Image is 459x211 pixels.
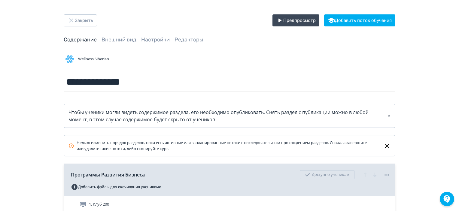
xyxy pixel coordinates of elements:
[64,36,97,43] a: Содержание
[300,170,354,179] div: Доступно ученикам
[272,14,319,26] button: Предпросмотр
[78,56,109,62] span: Wellness Siberian
[64,14,97,26] button: Закрыть
[64,53,76,65] img: Avatar
[175,36,203,43] a: Редакторы
[68,109,391,123] div: Чтобы ученики могли видеть содержимое раздела, его необходимо опубликовать. Снять раздел с публик...
[68,140,374,152] div: Нельзя изменить порядок разделов, пока есть активные или запланированные потоки с последовательны...
[324,14,395,26] button: Добавить поток обучения
[89,201,109,207] span: 1. Клуб 200
[71,171,145,178] span: Программы Развития Бизнеса
[102,36,136,43] a: Внешний вид
[141,36,170,43] a: Настройки
[71,182,161,192] button: Добавить файлы для скачивания учениками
